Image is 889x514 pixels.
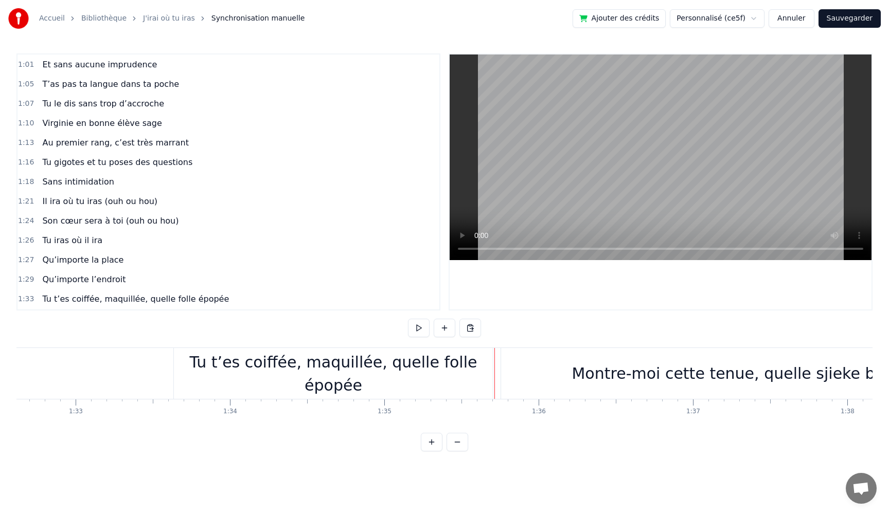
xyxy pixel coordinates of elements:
[41,215,180,227] span: Son cœur sera à toi (ouh ou hou)
[378,408,392,416] div: 1:35
[769,9,814,28] button: Annuler
[18,216,34,226] span: 1:24
[39,13,65,24] a: Accueil
[174,351,493,397] div: Tu t’es coiffée, maquillée, quelle folle épopée
[211,13,305,24] span: Synchronisation manuelle
[223,408,237,416] div: 1:34
[41,117,163,129] span: Virginie en bonne élève sage
[18,255,34,265] span: 1:27
[532,408,546,416] div: 1:36
[41,254,125,266] span: Qu’importe la place
[41,156,193,168] span: Tu gigotes et tu poses des questions
[143,13,195,24] a: J'irai où tu iras
[41,78,180,90] span: T’as pas ta langue dans ta poche
[18,138,34,148] span: 1:13
[686,408,700,416] div: 1:37
[18,177,34,187] span: 1:18
[69,408,83,416] div: 1:33
[18,60,34,70] span: 1:01
[81,13,127,24] a: Bibliothèque
[18,118,34,128] span: 1:10
[18,196,34,207] span: 1:21
[41,293,230,305] span: Tu t’es coiffée, maquillée, quelle folle épopée
[18,294,34,304] span: 1:33
[41,137,189,149] span: Au premier rang, c’est très marrant
[18,79,34,89] span: 1:05
[41,59,158,70] span: Et sans aucune imprudence
[41,98,165,109] span: Tu le dis sans trop d’accroche
[18,99,34,109] span: 1:07
[573,9,666,28] button: Ajouter des crédits
[18,274,34,285] span: 1:29
[41,176,115,188] span: Sans intimidation
[846,473,877,504] a: Ouvrir le chat
[41,195,158,207] span: Il ira où tu iras (ouh ou hou)
[41,234,103,246] span: Tu iras où il ira
[819,9,881,28] button: Sauvegarder
[18,235,34,246] span: 1:26
[841,408,855,416] div: 1:38
[41,273,127,285] span: Qu’importe l’endroit
[39,13,305,24] nav: breadcrumb
[18,157,34,168] span: 1:16
[8,8,29,29] img: youka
